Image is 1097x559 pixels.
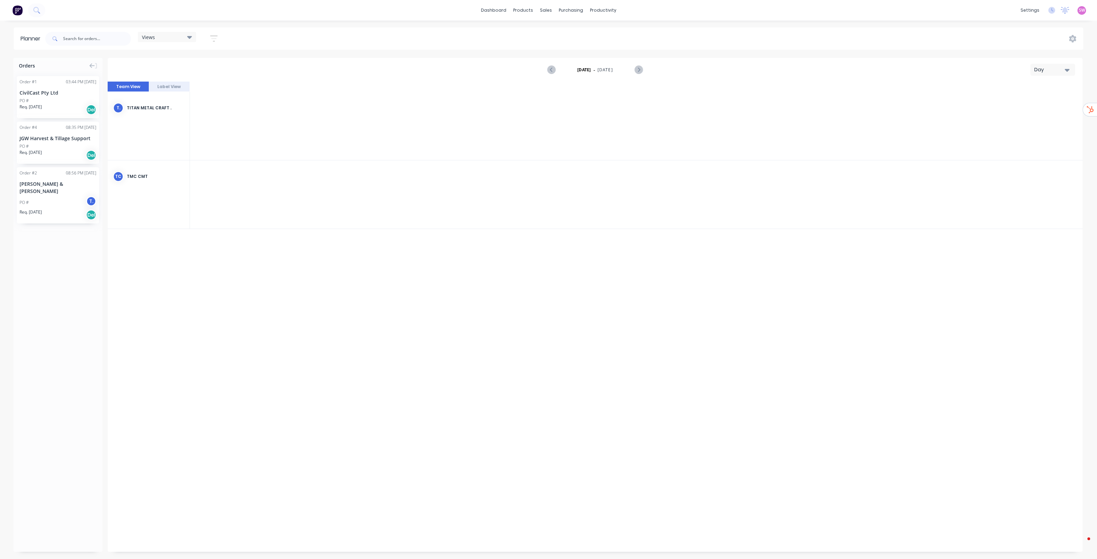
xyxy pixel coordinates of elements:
[598,67,613,73] span: [DATE]
[108,82,149,92] button: Team View
[113,103,123,113] div: T.
[20,79,37,85] div: Order # 1
[63,32,131,46] input: Search for orders...
[127,173,184,180] div: TMC CMT
[20,135,96,142] div: JGW Harvest & Tillage Support
[510,5,537,15] div: products
[66,79,96,85] div: 03:44 PM [DATE]
[12,5,23,15] img: Factory
[127,105,184,111] div: Titan Metal Craft .
[86,105,96,115] div: Del
[113,171,123,182] div: TC
[1079,7,1085,13] span: SW
[66,124,96,131] div: 08:35 PM [DATE]
[593,66,595,74] span: -
[635,65,642,74] button: Next page
[86,196,96,206] div: T.
[86,150,96,160] div: Del
[587,5,620,15] div: productivity
[142,34,155,41] span: Views
[20,170,37,176] div: Order # 2
[20,143,29,149] div: PO #
[20,124,37,131] div: Order # 4
[1074,536,1090,552] iframe: Intercom live chat
[86,210,96,220] div: Del
[537,5,555,15] div: sales
[66,170,96,176] div: 08:56 PM [DATE]
[1030,64,1075,76] button: Day
[548,65,556,74] button: Previous page
[19,62,35,69] span: Orders
[20,209,42,215] span: Req. [DATE]
[20,149,42,156] span: Req. [DATE]
[1017,5,1043,15] div: settings
[20,199,29,206] div: PO #
[21,35,44,43] div: Planner
[20,180,96,195] div: [PERSON_NAME] & [PERSON_NAME]
[478,5,510,15] a: dashboard
[20,104,42,110] span: Req. [DATE]
[149,82,190,92] button: Label View
[20,89,96,96] div: CivilCast Pty Ltd
[1034,66,1066,73] div: Day
[20,98,29,104] div: PO #
[555,5,587,15] div: purchasing
[577,67,591,73] strong: [DATE]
